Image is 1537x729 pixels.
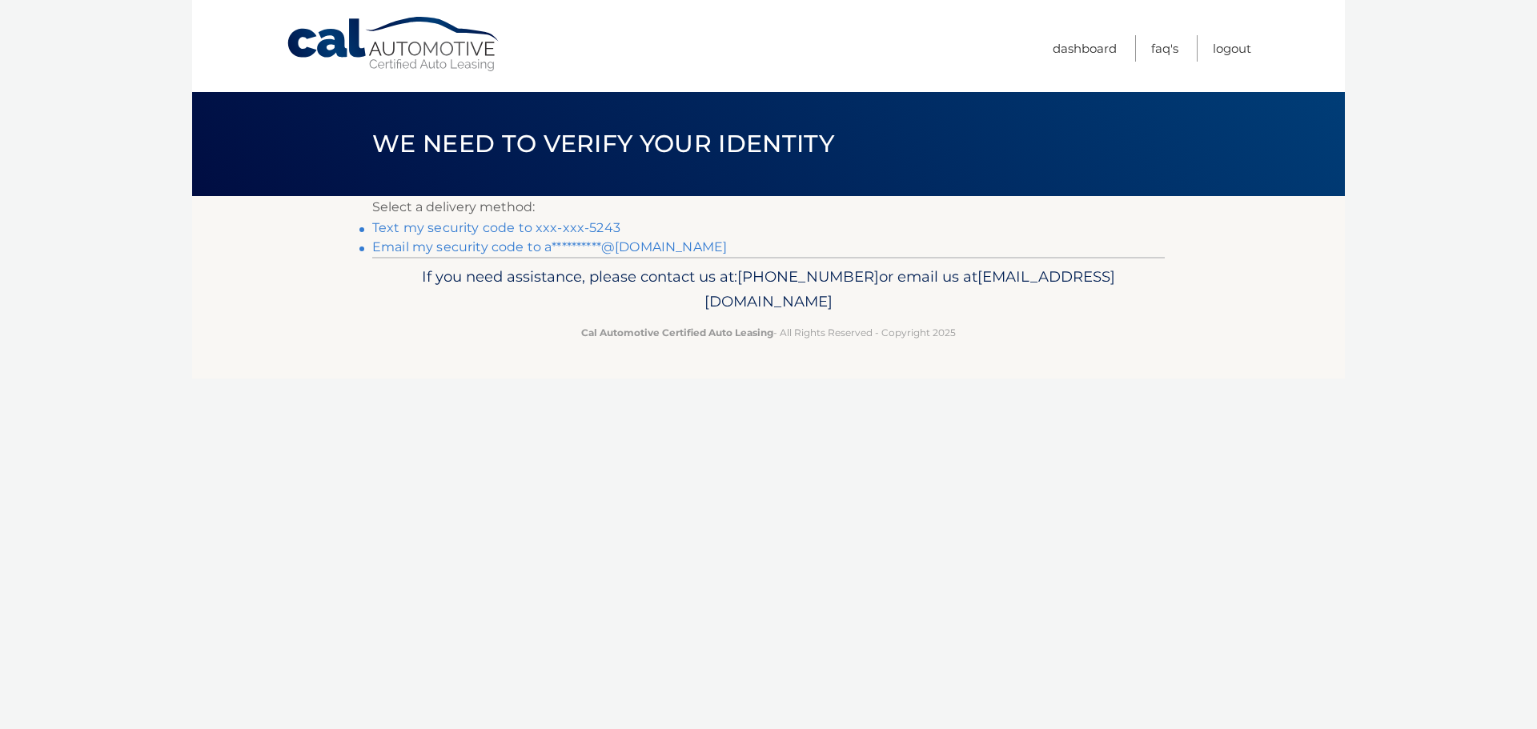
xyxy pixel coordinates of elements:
strong: Cal Automotive Certified Auto Leasing [581,326,773,338]
p: - All Rights Reserved - Copyright 2025 [383,324,1154,341]
span: [PHONE_NUMBER] [737,267,879,286]
a: Text my security code to xxx-xxx-5243 [372,220,620,235]
span: We need to verify your identity [372,129,834,158]
a: Cal Automotive [286,16,502,73]
a: Dashboard [1053,35,1117,62]
a: FAQ's [1151,35,1178,62]
a: Email my security code to a**********@[DOMAIN_NAME] [372,239,727,254]
p: If you need assistance, please contact us at: or email us at [383,264,1154,315]
a: Logout [1213,35,1251,62]
p: Select a delivery method: [372,196,1165,218]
